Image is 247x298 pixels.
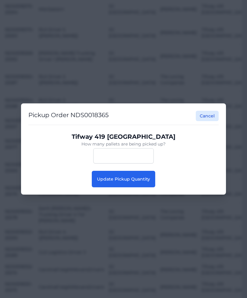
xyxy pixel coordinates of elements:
[28,111,109,121] h2: Pickup Order NDS0018365
[33,141,214,147] p: How many pallets are being picked up?
[92,171,155,187] button: Update Pickup Quantity
[33,132,214,141] p: Tifway 419 [GEOGRAPHIC_DATA]
[97,176,150,182] span: Update Pickup Quantity
[196,111,219,121] button: Cancel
